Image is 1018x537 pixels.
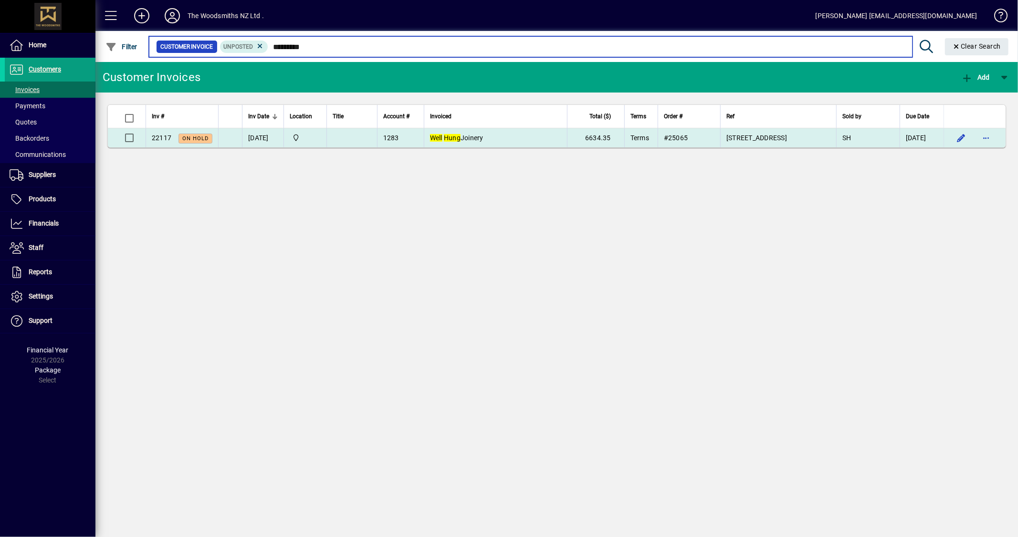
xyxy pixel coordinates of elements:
span: Invoices [10,86,40,93]
span: Sold by [842,111,861,122]
span: Customers [29,65,61,73]
a: Settings [5,285,95,309]
div: Sold by [842,111,894,122]
div: Account # [383,111,418,122]
span: Package [35,366,61,374]
button: Add [126,7,157,24]
div: Order # [664,111,714,122]
a: Suppliers [5,163,95,187]
span: Filter [105,43,137,51]
td: [DATE] [900,128,944,147]
a: Support [5,309,95,333]
span: Payments [10,102,45,110]
span: Support [29,317,52,324]
a: Home [5,33,95,57]
div: The Woodsmiths NZ Ltd . [188,8,264,23]
span: Quotes [10,118,37,126]
td: [DATE] [242,128,283,147]
span: Financials [29,219,59,227]
a: Products [5,187,95,211]
span: Terms [630,134,649,142]
span: On hold [182,135,209,142]
span: Settings [29,292,53,300]
span: Ref [726,111,735,122]
mat-chip: Customer Invoice Status: Unposted [220,41,268,53]
span: Order # [664,111,682,122]
span: Reports [29,268,52,276]
div: Customer Invoices [103,70,200,85]
button: Filter [103,38,140,55]
div: Location [290,111,321,122]
span: 22117 [152,134,171,142]
div: Invoiced [430,111,561,122]
td: 6634.35 [567,128,624,147]
span: Suppliers [29,171,56,178]
span: Financial Year [27,346,69,354]
span: Products [29,195,56,203]
div: Inv # [152,111,212,122]
a: Knowledge Base [987,2,1006,33]
span: Invoiced [430,111,451,122]
button: Add [959,69,992,86]
span: Title [333,111,344,122]
a: Financials [5,212,95,236]
em: Well [430,134,442,142]
div: Ref [726,111,830,122]
span: Staff [29,244,43,251]
span: Clear Search [953,42,1001,50]
span: Location [290,111,312,122]
button: Clear [945,38,1009,55]
div: Inv Date [248,111,278,122]
span: Joinery [430,134,483,142]
a: Reports [5,260,95,284]
span: The Woodsmiths [290,133,321,143]
div: [PERSON_NAME] [EMAIL_ADDRESS][DOMAIN_NAME] [816,8,977,23]
span: Inv Date [248,111,269,122]
span: [STREET_ADDRESS] [726,134,787,142]
a: Payments [5,98,95,114]
span: SH [842,134,851,142]
span: Terms [630,111,646,122]
a: Invoices [5,82,95,98]
a: Communications [5,146,95,163]
span: Customer Invoice [160,42,213,52]
span: Unposted [224,43,253,50]
button: Profile [157,7,188,24]
span: Due Date [906,111,929,122]
span: Account # [383,111,409,122]
button: Edit [954,130,969,145]
div: Due Date [906,111,938,122]
span: 1283 [383,134,399,142]
div: Title [333,111,371,122]
span: Total ($) [589,111,611,122]
span: Backorders [10,134,49,142]
span: Home [29,41,46,49]
span: Inv # [152,111,164,122]
a: Quotes [5,114,95,130]
button: More options [978,130,994,145]
a: Backorders [5,130,95,146]
span: Communications [10,151,66,158]
em: Hung [444,134,461,142]
a: Staff [5,236,95,260]
div: Total ($) [573,111,619,122]
span: Add [961,73,990,81]
span: #25065 [664,134,688,142]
